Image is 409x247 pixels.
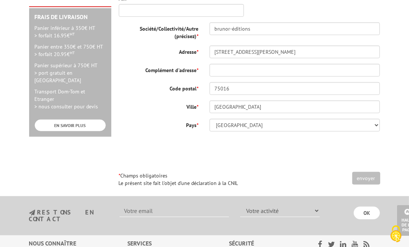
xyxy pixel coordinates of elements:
[35,70,81,84] span: > port gratuit en [GEOGRAPHIC_DATA]
[29,210,35,216] img: newsletter.jpg
[387,225,405,243] img: Cookies (fenêtre modale)
[113,82,204,92] label: Code postal
[35,24,106,39] p: Panier inférieur à 350€ HT
[70,31,75,37] sup: HT
[113,46,204,56] label: Adresse
[29,209,109,222] h3: restons en contact
[35,120,106,131] a: EN SAVOIR PLUS
[35,103,98,110] span: > nous consulter pour devis
[352,172,380,185] input: envoyer
[35,14,106,21] h2: Frais de Livraison
[35,51,75,58] span: > forfait 20.95€
[113,64,204,74] label: Complément d'adresse
[35,62,106,84] p: Panier supérieur à 750€ HT
[113,22,204,40] label: Société/Collectivité/Autre (précisez)
[70,50,75,55] sup: HT
[267,137,380,166] iframe: reCAPTCHA
[113,101,204,111] label: Ville
[113,119,204,129] label: Pays
[383,222,409,247] button: Cookies (fenêtre modale)
[354,207,380,219] input: OK
[120,204,229,217] input: Votre email
[35,43,106,58] p: Panier entre 350€ et 750€ HT
[119,172,380,187] p: Champs obligatoires Le présent site fait l'objet d'une déclaration à la CNIL
[35,32,75,39] span: > forfait 16.95€
[35,88,106,110] p: Transport Dom-Tom et Etranger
